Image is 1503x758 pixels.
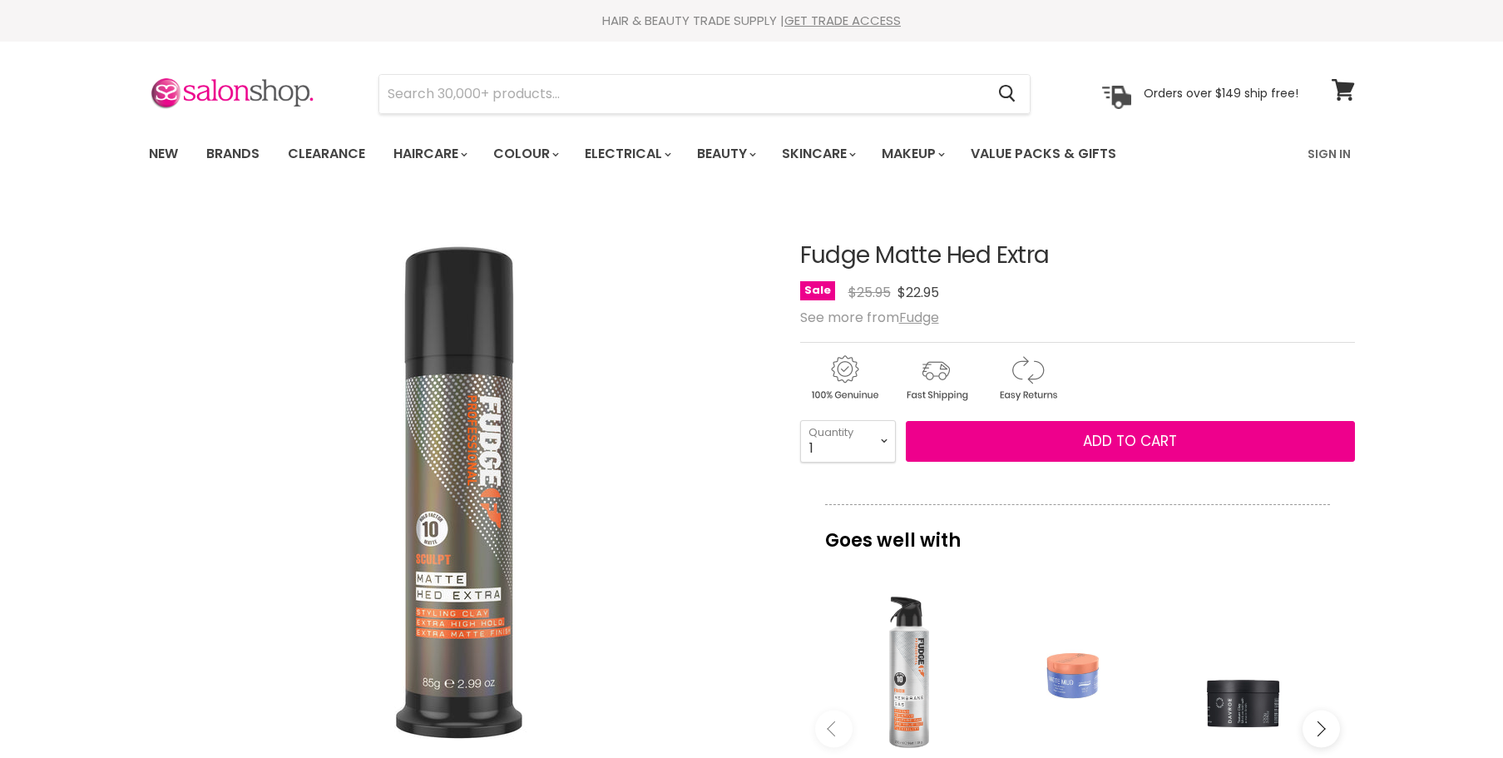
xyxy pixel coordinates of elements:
[1083,431,1177,451] span: Add to cart
[136,136,190,171] a: New
[986,75,1030,113] button: Search
[800,243,1355,269] h1: Fudge Matte Hed Extra
[825,504,1330,559] p: Goes well with
[897,283,939,302] span: $22.95
[833,597,985,748] a: View product:Fudge Membrane Gas
[1001,597,1153,748] a: View product:Natural Look StyleArt Matte Mud
[800,353,888,404] img: genuine.gif
[1298,136,1361,171] a: Sign In
[378,74,1031,114] form: Product
[800,308,939,327] span: See more from
[906,421,1355,463] button: Add to cart
[1144,86,1298,101] p: Orders over $149 ship free!
[381,136,477,171] a: Haircare
[685,136,766,171] a: Beauty
[1169,597,1321,748] a: View product:Davroe Texture Clay - Discontinued Packaging!
[983,353,1071,404] img: returns.gif
[128,130,1376,178] nav: Main
[800,420,896,462] select: Quantity
[379,75,986,113] input: Search
[869,136,955,171] a: Makeup
[769,136,866,171] a: Skincare
[194,136,272,171] a: Brands
[800,281,835,300] span: Sale
[128,12,1376,29] div: HAIR & BEAUTY TRADE SUPPLY |
[848,283,891,302] span: $25.95
[784,12,901,29] a: GET TRADE ACCESS
[892,353,980,404] img: shipping.gif
[572,136,681,171] a: Electrical
[481,136,569,171] a: Colour
[136,130,1214,178] ul: Main menu
[899,308,939,327] a: Fudge
[275,136,378,171] a: Clearance
[958,136,1129,171] a: Value Packs & Gifts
